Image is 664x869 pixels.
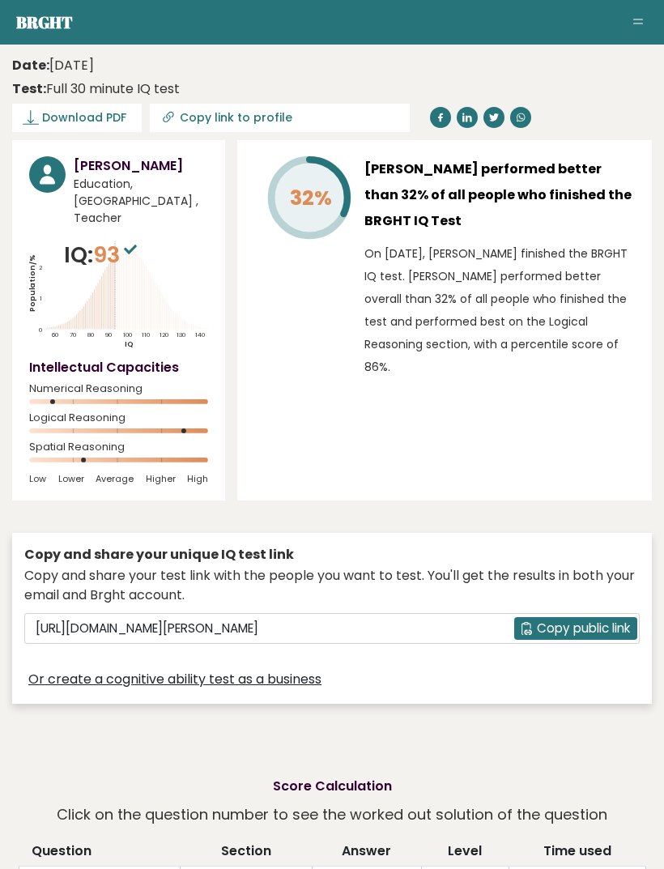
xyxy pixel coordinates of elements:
[24,545,640,564] div: Copy and share your unique IQ test link
[364,156,635,234] h3: [PERSON_NAME] performed better than 32% of all people who finished the BRGHT IQ Test
[40,294,42,303] tspan: 1
[125,339,134,349] tspan: IQ
[422,841,509,867] th: Level
[12,79,180,99] div: Full 30 minute IQ test
[24,566,640,605] div: Copy and share your test link with the people you want to test. You'll get the results in both yo...
[514,617,637,640] button: Copy public link
[74,176,208,227] span: Education, [GEOGRAPHIC_DATA] , Teacher
[312,841,421,867] th: Answer
[58,473,84,484] span: Lower
[64,239,141,271] p: IQ:
[52,330,58,339] tspan: 60
[628,13,648,32] button: Toggle navigation
[509,841,645,867] th: Time used
[187,473,208,484] span: High
[42,109,126,126] span: Download PDF
[12,56,94,75] time: [DATE]
[29,386,208,392] span: Numerical Reasoning
[29,358,208,377] h4: Intellectual Capacities
[16,11,73,33] a: Brght
[105,330,112,339] tspan: 90
[29,444,208,450] span: Spatial Reasoning
[74,156,208,176] h3: [PERSON_NAME]
[29,415,208,421] span: Logical Reasoning
[12,56,49,75] b: Date:
[70,330,76,339] tspan: 70
[27,254,37,313] tspan: Population/%
[180,841,312,867] th: Section
[124,330,133,339] tspan: 100
[289,184,331,212] tspan: 32%
[29,473,46,484] span: Low
[93,240,141,270] span: 93
[96,473,134,484] span: Average
[57,800,607,829] p: Click on the question number to see the worked out solution of the question
[19,841,180,867] th: Question
[39,326,42,334] tspan: 0
[364,242,635,378] p: On [DATE], [PERSON_NAME] finished the BRGHT IQ test. [PERSON_NAME] performed better overall than ...
[160,330,168,339] tspan: 120
[28,670,321,689] a: Or create a cognitive ability test as a business
[87,330,94,339] tspan: 80
[177,330,186,339] tspan: 130
[12,104,142,132] a: Download PDF
[146,473,176,484] span: Higher
[12,79,46,98] b: Test:
[143,330,151,339] tspan: 110
[195,330,205,339] tspan: 140
[537,620,630,638] span: Copy public link
[39,263,43,272] tspan: 2
[273,777,392,796] h2: Score Calculation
